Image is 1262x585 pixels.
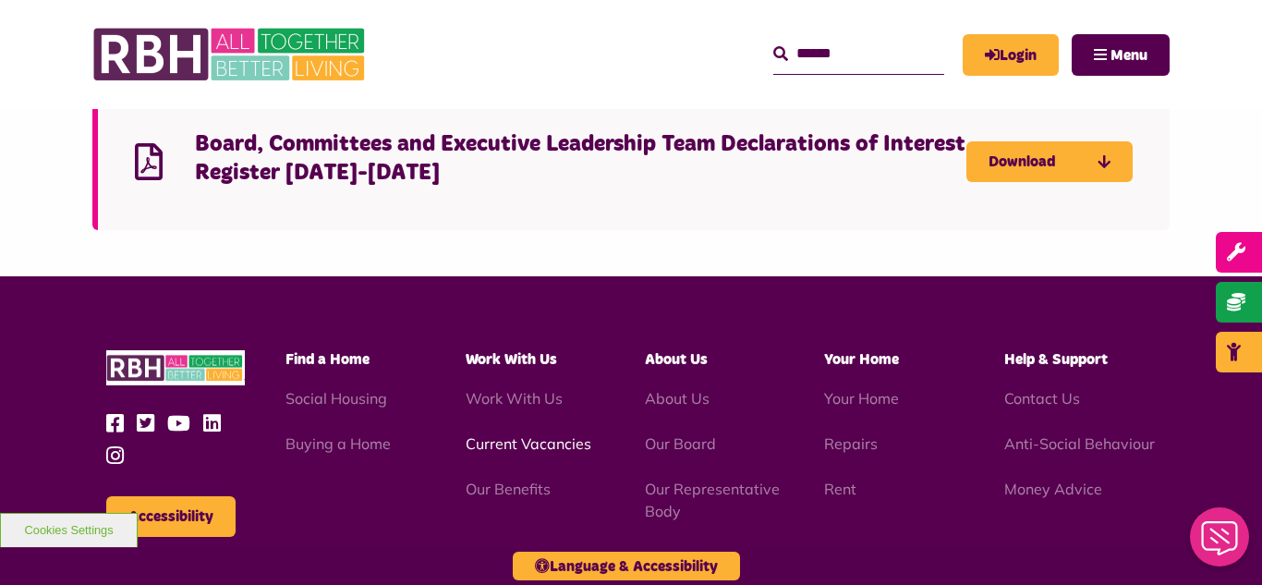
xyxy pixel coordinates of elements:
a: Repairs [824,434,878,453]
a: Your Home [824,389,899,408]
a: Current Vacancies [466,434,591,453]
a: Download Board, Committees and Executive Leadership Team Declarations of Interest Register 2025-2... [966,141,1133,182]
a: Our Benefits [466,480,551,498]
a: Work With Us [466,389,563,408]
a: Anti-Social Behaviour [1004,434,1155,453]
a: Buying a Home [285,434,391,453]
h4: Board, Committees and Executive Leadership Team Declarations of Interest Register [DATE]-[DATE] [195,130,966,188]
span: Menu [1110,48,1147,63]
a: Our Representative Body [645,480,780,520]
button: Language & Accessibility [513,552,740,580]
a: Contact Us [1004,389,1080,408]
button: Navigation [1072,34,1170,76]
span: Find a Home [285,352,370,367]
input: Search [773,34,944,74]
span: Your Home [824,352,899,367]
a: About Us [645,389,710,408]
span: Work With Us [466,352,557,367]
a: Our Board [645,434,716,453]
iframe: Netcall Web Assistant for live chat [1179,502,1262,585]
img: RBH [92,18,370,91]
img: RBH [106,350,245,386]
span: Help & Support [1004,352,1108,367]
span: About Us [645,352,708,367]
a: Money Advice [1004,480,1102,498]
a: MyRBH [963,34,1059,76]
a: Rent [824,480,856,498]
button: Accessibility [106,496,236,537]
a: Social Housing - open in a new tab [285,389,387,408]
